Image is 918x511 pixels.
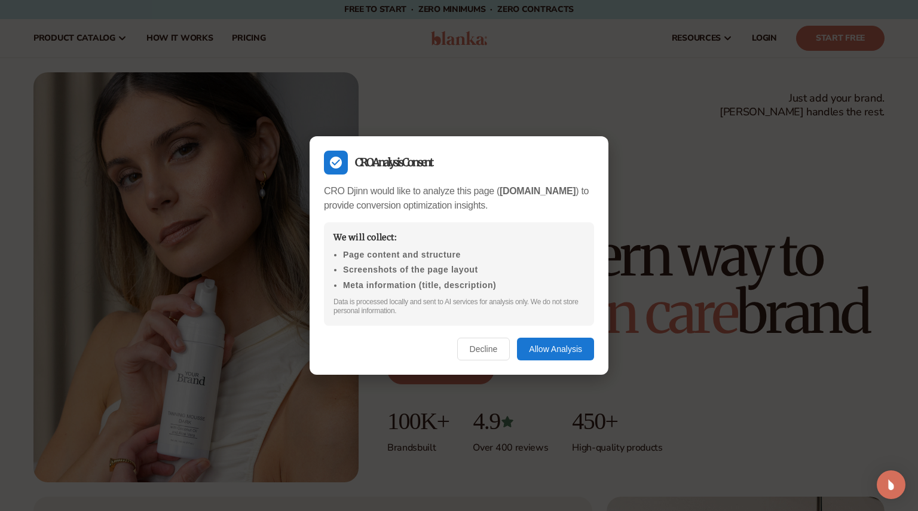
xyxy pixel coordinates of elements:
button: Allow Analysis [517,338,594,360]
strong: [DOMAIN_NAME] [500,186,576,196]
li: Screenshots of the page layout [343,262,585,277]
p: CRO Djinn would like to analyze this page ( ) to provide conversion optimization insights. [324,184,594,213]
h3: We will collect: [333,232,585,243]
button: Decline [457,338,510,360]
h2: CRO Analysis Consent [355,157,432,169]
p: Data is processed locally and sent to AI services for analysis only. We do not store personal inf... [333,298,585,316]
li: Page content and structure [343,247,585,262]
li: Meta information (title, description) [343,278,585,293]
div: Open Intercom Messenger [877,470,905,499]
